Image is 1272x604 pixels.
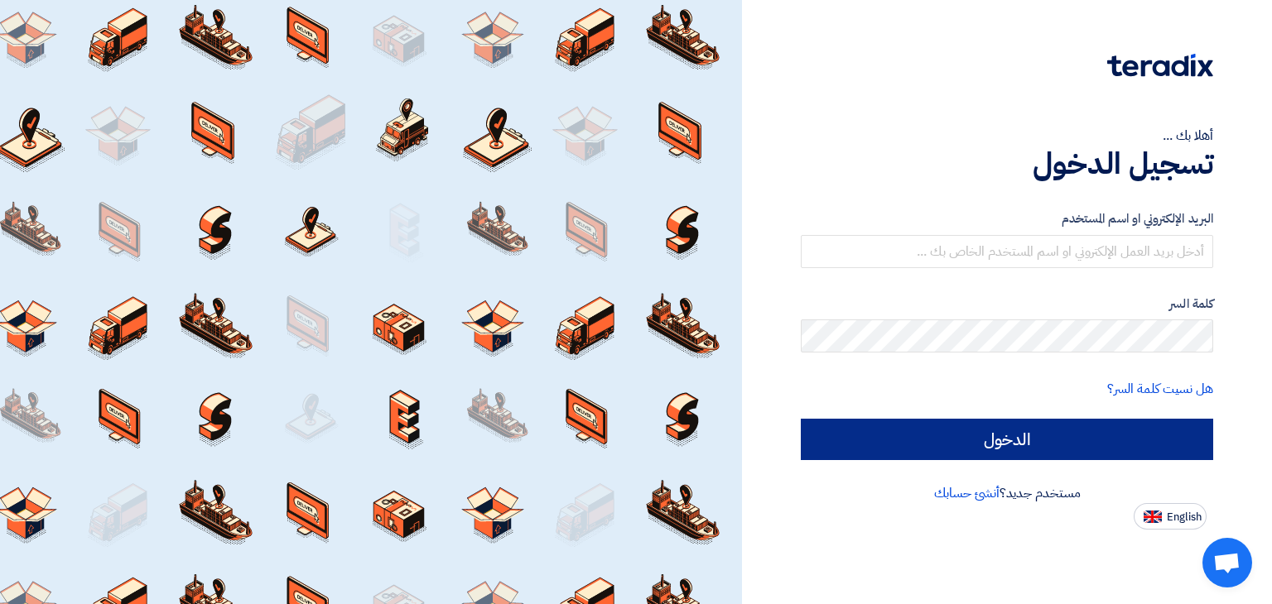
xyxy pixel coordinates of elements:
button: English [1134,503,1207,530]
span: English [1167,511,1202,523]
a: أنشئ حسابك [934,483,1000,503]
a: Open chat [1202,538,1252,587]
img: en-US.png [1144,511,1162,523]
h1: تسجيل الدخول [801,146,1213,182]
div: أهلا بك ... [801,126,1213,146]
img: Teradix logo [1107,54,1213,77]
label: كلمة السر [801,295,1213,314]
input: الدخول [801,419,1213,460]
div: مستخدم جديد؟ [801,483,1213,503]
label: البريد الإلكتروني او اسم المستخدم [801,209,1213,228]
input: أدخل بريد العمل الإلكتروني او اسم المستخدم الخاص بك ... [801,235,1213,268]
a: هل نسيت كلمة السر؟ [1107,379,1213,399]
